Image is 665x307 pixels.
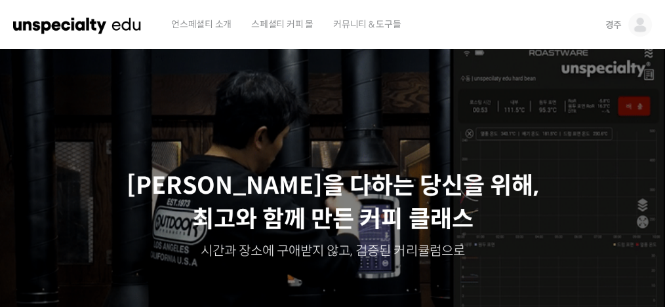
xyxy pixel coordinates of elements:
[41,218,49,228] span: 홈
[203,218,218,228] span: 설정
[169,198,252,231] a: 설정
[4,198,87,231] a: 홈
[605,19,622,31] span: 경주
[13,242,653,261] p: 시간과 장소에 구애받지 않고, 검증된 커리큘럼으로
[120,219,136,229] span: 대화
[87,198,169,231] a: 대화
[13,170,653,236] p: [PERSON_NAME]을 다하는 당신을 위해, 최고와 함께 만든 커피 클래스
